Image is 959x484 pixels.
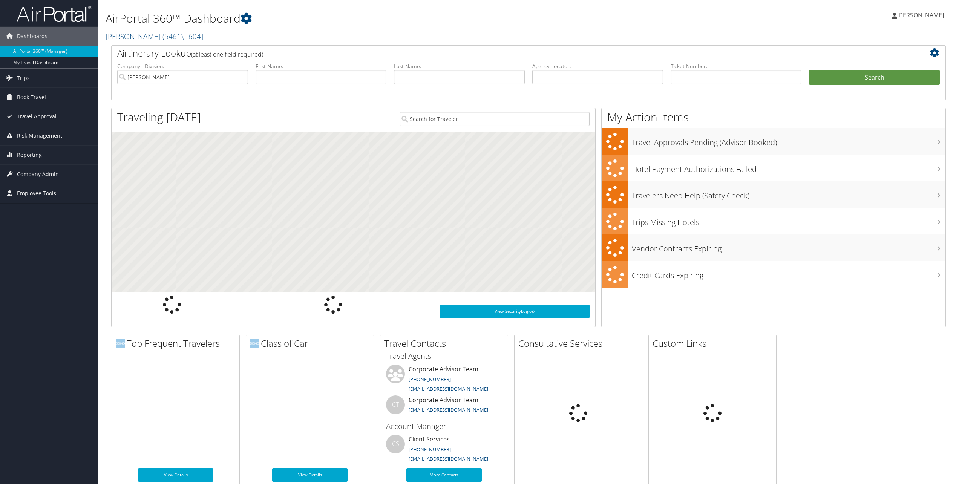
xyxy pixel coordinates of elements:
label: Last Name: [394,63,525,70]
li: Corporate Advisor Team [382,365,506,395]
a: [EMAIL_ADDRESS][DOMAIN_NAME] [409,455,488,462]
label: Company - Division: [117,63,248,70]
a: [PERSON_NAME] [892,4,951,26]
img: domo-logo.png [250,339,259,348]
input: Search for Traveler [400,112,590,126]
a: View Details [272,468,348,482]
h2: Airtinerary Lookup [117,47,870,60]
li: Corporate Advisor Team [382,395,506,420]
a: Travelers Need Help (Safety Check) [602,181,945,208]
span: Reporting [17,146,42,164]
span: ( 5461 ) [162,31,183,41]
span: Book Travel [17,88,46,107]
h1: Traveling [DATE] [117,109,201,125]
a: [PHONE_NUMBER] [409,446,451,453]
a: Hotel Payment Authorizations Failed [602,155,945,182]
div: CT [386,395,405,414]
a: Credit Cards Expiring [602,261,945,288]
span: Trips [17,69,30,87]
h2: Consultative Services [518,337,642,350]
label: Ticket Number: [671,63,801,70]
a: [EMAIL_ADDRESS][DOMAIN_NAME] [409,406,488,413]
a: View Details [138,468,213,482]
h3: Travel Agents [386,351,502,361]
span: Travel Approval [17,107,57,126]
h2: Custom Links [653,337,776,350]
a: More Contacts [406,468,482,482]
div: CS [386,435,405,453]
h1: My Action Items [602,109,945,125]
h2: Top Frequent Travelers [116,337,239,350]
span: Company Admin [17,165,59,184]
h3: Travel Approvals Pending (Advisor Booked) [632,133,945,148]
h1: AirPortal 360™ Dashboard [106,11,669,26]
label: First Name: [256,63,386,70]
button: Search [809,70,940,85]
h3: Account Manager [386,421,502,432]
li: Client Services [382,435,506,466]
a: Travel Approvals Pending (Advisor Booked) [602,128,945,155]
a: View SecurityLogic® [440,305,590,318]
label: Agency Locator: [532,63,663,70]
a: [EMAIL_ADDRESS][DOMAIN_NAME] [409,385,488,392]
span: [PERSON_NAME] [897,11,944,19]
span: (at least one field required) [191,50,263,58]
span: Employee Tools [17,184,56,203]
span: Risk Management [17,126,62,145]
h2: Class of Car [250,337,374,350]
img: airportal-logo.png [17,5,92,23]
a: [PERSON_NAME] [106,31,203,41]
h2: Travel Contacts [384,337,508,350]
img: domo-logo.png [116,339,125,348]
h3: Vendor Contracts Expiring [632,240,945,254]
h3: Credit Cards Expiring [632,267,945,281]
span: , [ 604 ] [183,31,203,41]
h3: Hotel Payment Authorizations Failed [632,160,945,175]
a: Vendor Contracts Expiring [602,234,945,261]
h3: Trips Missing Hotels [632,213,945,228]
h3: Travelers Need Help (Safety Check) [632,187,945,201]
a: Trips Missing Hotels [602,208,945,235]
a: [PHONE_NUMBER] [409,376,451,383]
span: Dashboards [17,27,47,46]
